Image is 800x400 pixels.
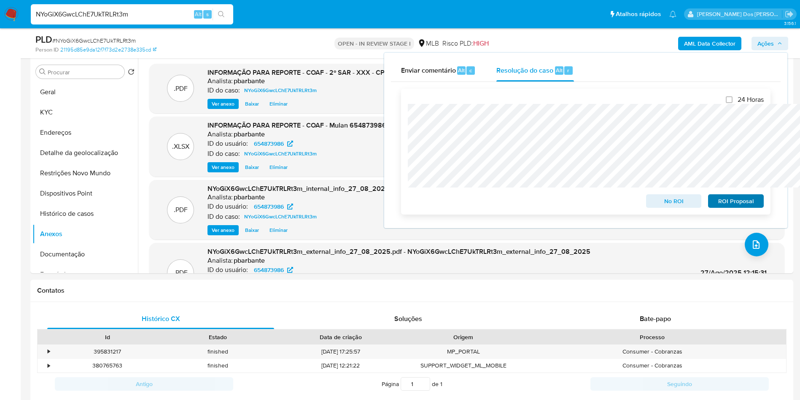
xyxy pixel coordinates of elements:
[254,139,284,149] span: 654873986
[241,85,320,95] a: NYoGiX6GwcLChE7UkTRLRt3m
[738,95,764,104] span: 24 Horas
[35,46,59,54] b: Person ID
[32,82,138,102] button: Geral
[714,195,758,207] span: ROI Proposal
[784,20,796,27] span: 3.156.1
[207,202,248,211] p: ID do usuário:
[32,102,138,122] button: KYC
[265,225,292,235] button: Eliminar
[60,46,156,54] a: 21195d85e9da12f7f73d2e2738e335cd
[700,268,767,278] span: 27/Ago/2025 12:15:31
[556,66,563,74] span: Alt
[169,333,267,341] div: Estado
[394,314,422,324] span: Soluções
[35,33,52,46] b: PLD
[244,85,317,95] span: NYoGiX6GwcLChE7UkTRLRt3m
[241,99,263,109] button: Baixar
[519,359,786,373] div: Consumer - Cobranzas
[206,10,209,18] span: s
[207,266,248,274] p: ID do usuário:
[269,163,288,171] span: Eliminar
[745,233,768,256] button: upload-file
[212,100,234,108] span: Ver anexo
[269,100,288,108] span: Eliminar
[207,162,239,172] button: Ver anexo
[697,10,782,18] p: priscilla.barbante@mercadopago.com.br
[32,122,138,143] button: Endereços
[458,66,465,74] span: Alt
[212,226,234,234] span: Ver anexo
[254,201,284,212] span: 654873986
[32,244,138,264] button: Documentação
[174,205,188,215] p: .PDF
[440,380,442,388] span: 1
[245,226,259,234] span: Baixar
[244,212,317,222] span: NYoGiX6GwcLChE7UkTRLRt3m
[249,201,298,212] a: 654873986
[207,150,240,158] p: ID do caso:
[245,163,259,171] span: Baixar
[273,345,408,359] div: [DATE] 17:25:57
[244,149,317,159] span: NYoGiX6GwcLChE7UkTRLRt3m
[172,142,189,151] p: .XLSX
[213,8,230,20] button: search-icon
[334,38,414,49] p: OPEN - IN REVIEW STAGE I
[519,345,786,359] div: Consumer - Cobranzas
[414,333,513,341] div: Origem
[32,163,138,183] button: Restrições Novo Mundo
[590,377,769,391] button: Seguindo
[726,96,733,103] input: 24 Horas
[616,10,661,19] span: Atalhos rápidos
[37,286,787,295] h1: Contatos
[469,66,472,74] span: c
[32,143,138,163] button: Detalhe da geolocalização
[678,37,741,50] button: AML Data Collector
[207,99,239,109] button: Ver anexo
[48,362,50,370] div: •
[269,226,288,234] span: Eliminar
[163,345,273,359] div: finished
[382,377,442,391] span: Página de
[207,77,233,85] p: Analista:
[646,194,702,208] button: No ROI
[254,265,284,275] span: 654873986
[401,65,456,75] span: Enviar comentário
[567,66,569,74] span: r
[207,225,239,235] button: Ver anexo
[785,10,794,19] a: Sair
[234,193,265,201] h6: pbarbante
[473,38,489,48] span: HIGH
[48,68,121,76] input: Procurar
[442,39,489,48] span: Risco PLD:
[195,10,202,18] span: Alt
[652,195,696,207] span: No ROI
[207,247,590,256] span: NYoGiX6GwcLChE7UkTRLRt3m_external_info_27_08_2025.pdf - NYoGiX6GwcLChE7UkTRLRt3m_external_info_27...
[128,68,135,78] button: Retornar ao pedido padrão
[408,359,519,373] div: SUPPORT_WIDGET_ML_MOBILE
[207,68,544,77] span: INFORMAÇÃO PARA REPORTE - COAF - 2º SAR - XXX - CPF 03081844169 - [PERSON_NAME] [PERSON_NAME]
[207,212,240,221] p: ID do caso:
[207,184,588,193] span: NYoGiX6GwcLChE7UkTRLRt3m_internal_info_27_08_2025.pdf - NYoGiX6GwcLChE7UkTRLRt3m_internal_info_27...
[249,139,298,149] a: 654873986
[640,314,671,324] span: Bate-papo
[31,9,233,20] input: Pesquise usuários ou casos...
[418,39,439,48] div: MLB
[249,265,298,275] a: 654873986
[32,204,138,224] button: Histórico de casos
[39,68,46,75] button: Procurar
[174,268,188,278] p: .PDF
[279,333,402,341] div: Data de criação
[241,149,320,159] a: NYoGiX6GwcLChE7UkTRLRt3m
[408,345,519,359] div: MP_PORTAL
[55,377,233,391] button: Antigo
[234,256,265,265] h6: pbarbante
[669,11,676,18] a: Notificações
[273,359,408,373] div: [DATE] 12:21:22
[207,120,463,130] span: INFORMAÇÃO PARA REPORTE - COAF - Mulan 654873986_2025_08_26_11_30_16
[234,77,265,85] h6: pbarbante
[52,345,163,359] div: 395831217
[174,84,188,93] p: .PDF
[525,333,780,341] div: Processo
[48,348,50,356] div: •
[207,86,240,95] p: ID do caso:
